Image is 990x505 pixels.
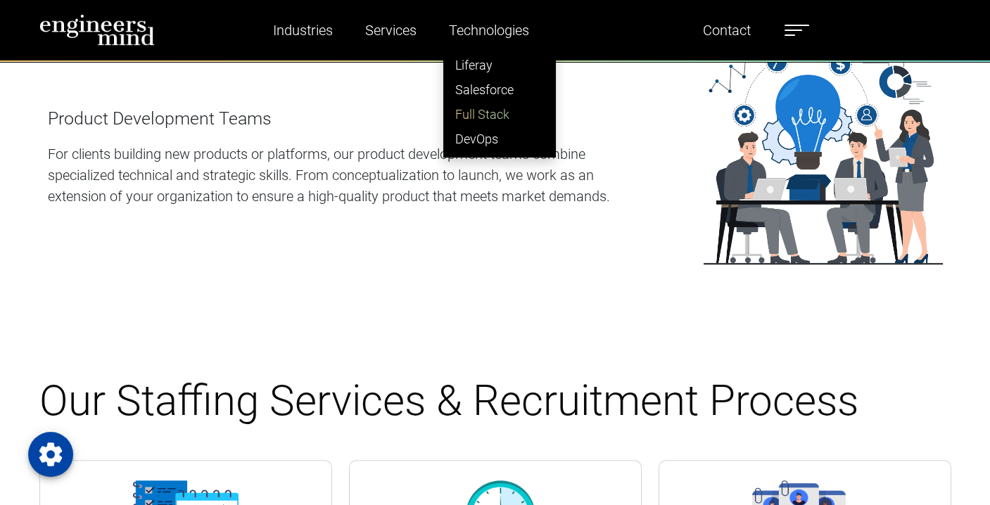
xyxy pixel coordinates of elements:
a: Technologies [443,14,535,46]
img: banner-img [704,50,942,264]
img: logo [39,14,156,46]
a: Liferay [444,53,555,77]
h4: Product Development Teams [48,108,645,129]
a: Services [360,14,422,46]
a: Full Stack [444,102,555,127]
a: Industries [267,14,338,46]
a: Contact [697,14,756,46]
a: DevOps [444,127,555,151]
a: Salesforce [444,77,555,102]
ul: Industries [443,46,556,158]
p: For clients building new products or platforms, our product development teams combine specialized... [48,143,645,207]
h1: Our Staffing Services & Recruitment Process [39,376,951,426]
